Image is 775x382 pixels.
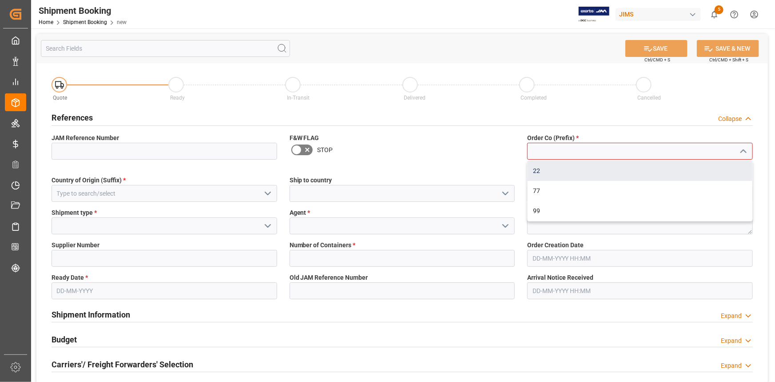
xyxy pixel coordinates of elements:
button: close menu [736,145,749,158]
button: open menu [260,219,274,233]
div: Collapse [718,114,742,124]
span: Old JAM Reference Number [290,273,368,282]
button: Help Center [724,4,744,24]
span: Completed [521,95,547,101]
div: Shipment Booking [39,4,127,17]
span: Cancelled [637,95,661,101]
input: Type to search/select [52,185,277,202]
span: 5 [715,5,723,14]
span: Supplier Number [52,241,99,250]
span: In-Transit [287,95,310,101]
div: JIMS [616,8,701,21]
span: Order Creation Date [527,241,584,250]
div: 99 [528,201,752,221]
button: open menu [498,187,512,201]
h2: References [52,112,93,124]
span: Order Co (Prefix) [527,133,579,143]
button: SAVE & NEW [697,40,759,57]
div: Expand [721,311,742,321]
span: Quote [53,95,68,101]
button: SAVE [625,40,688,57]
span: Arrival Notice Received [527,273,593,282]
input: DD-MM-YYYY [52,282,277,299]
input: DD-MM-YYYY HH:MM [527,282,753,299]
span: Shipment type [52,208,97,217]
span: Ready Date [52,273,88,282]
span: Delivered [404,95,425,101]
button: open menu [498,219,512,233]
span: Ctrl/CMD + S [644,56,670,63]
input: Search Fields [41,40,290,57]
div: 77 [528,181,752,201]
span: Ready [170,95,185,101]
span: JAM Reference Number [52,133,119,143]
span: Country of Origin (Suffix) [52,176,126,185]
div: Expand [721,336,742,346]
span: STOP [318,145,333,155]
h2: Carriers'/ Freight Forwarders' Selection [52,358,193,370]
button: show 5 new notifications [704,4,724,24]
span: Number of Containers [290,241,356,250]
h2: Budget [52,334,77,346]
button: JIMS [616,6,704,23]
span: Ctrl/CMD + Shift + S [709,56,748,63]
a: Shipment Booking [63,19,107,25]
span: Agent [290,208,310,217]
a: Home [39,19,53,25]
button: open menu [260,187,274,201]
div: Expand [721,361,742,370]
h2: Shipment Information [52,309,130,321]
span: Ship to country [290,176,332,185]
span: F&W FLAG [290,133,319,143]
img: Exertis%20JAM%20-%20Email%20Logo.jpg_1722504956.jpg [579,7,609,22]
input: DD-MM-YYYY HH:MM [527,250,753,267]
div: 22 [528,161,752,181]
